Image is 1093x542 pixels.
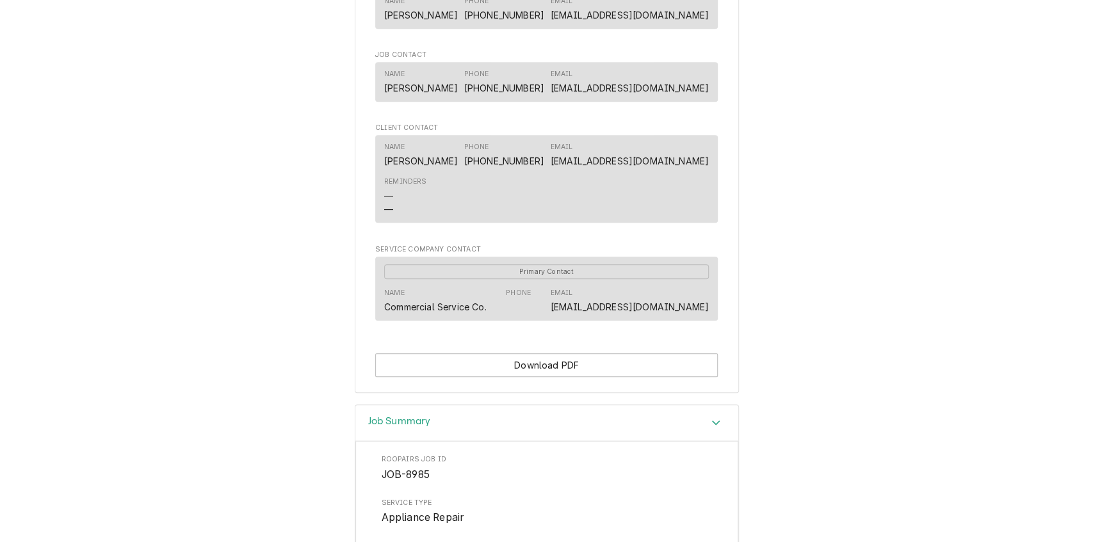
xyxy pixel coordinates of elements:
div: Service Type [382,498,712,525]
div: Phone [464,142,544,168]
div: Contact [375,257,718,321]
div: Service Company Contact List [375,257,718,326]
div: Email [551,142,573,152]
div: Phone [464,69,489,79]
div: Button Group Row [375,353,718,377]
div: Reminders [384,177,426,187]
div: Email [551,288,709,314]
div: Client Contact List [375,135,718,228]
button: Accordion Details Expand Trigger [355,405,738,442]
div: Email [551,69,709,95]
div: Button Group [375,353,718,377]
div: Email [551,69,573,79]
a: [EMAIL_ADDRESS][DOMAIN_NAME] [551,155,709,166]
div: — [384,203,393,216]
div: Phone [464,142,489,152]
span: Client Contact [375,123,718,133]
a: [PHONE_NUMBER] [464,10,544,20]
span: Service Type [382,510,712,525]
div: Contact [375,135,718,223]
span: Primary Contact [384,264,709,279]
span: JOB-8985 [382,468,430,481]
button: Download PDF [375,353,718,377]
div: Email [551,288,573,298]
div: Name [384,288,405,298]
div: Name [384,69,405,79]
div: Phone [506,288,531,298]
div: [PERSON_NAME] [384,81,458,95]
div: Accordion Header [355,405,738,442]
h3: Job Summary [368,415,431,427]
div: Commercial Service Co. [384,300,487,314]
div: Name [384,69,458,95]
a: [EMAIL_ADDRESS][DOMAIN_NAME] [551,10,709,20]
div: Roopairs Job ID [382,454,712,482]
div: Client Contact [375,123,718,228]
a: [EMAIL_ADDRESS][DOMAIN_NAME] [551,83,709,93]
span: Roopairs Job ID [382,467,712,482]
div: Phone [464,69,544,95]
span: Appliance Repair [382,511,464,523]
a: [PHONE_NUMBER] [464,155,544,166]
span: Service Company Contact [375,244,718,255]
div: Primary [384,264,709,279]
div: Job Contact List [375,62,718,107]
div: [PERSON_NAME] [384,8,458,22]
span: Roopairs Job ID [382,454,712,465]
div: Contact [375,62,718,101]
div: Email [551,142,709,168]
div: [PERSON_NAME] [384,154,458,168]
div: Name [384,142,405,152]
div: Name [384,142,458,168]
div: Job Contact [375,50,718,108]
a: [EMAIL_ADDRESS][DOMAIN_NAME] [551,301,709,312]
span: Job Contact [375,50,718,60]
span: Service Type [382,498,712,508]
div: Name [384,288,487,314]
a: [PHONE_NUMBER] [464,83,544,93]
div: Reminders [384,177,426,216]
div: Service Company Contact [375,244,718,326]
div: — [384,189,393,203]
div: Phone [506,288,531,314]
